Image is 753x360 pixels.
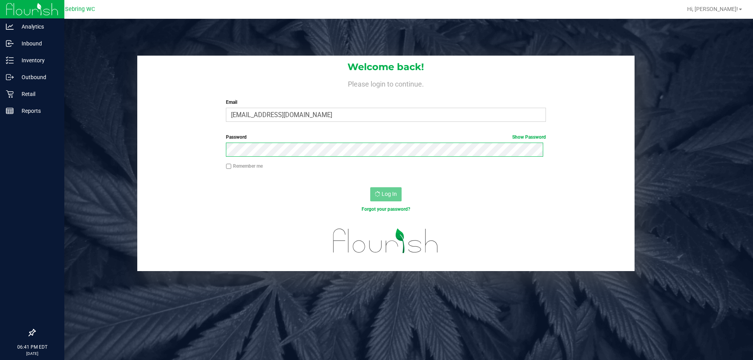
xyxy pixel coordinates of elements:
span: Password [226,134,247,140]
img: flourish_logo.svg [324,221,448,261]
p: [DATE] [4,351,61,356]
span: Hi, [PERSON_NAME]! [687,6,738,12]
input: Remember me [226,164,231,169]
label: Remember me [226,163,263,170]
inline-svg: Inbound [6,40,14,47]
inline-svg: Outbound [6,73,14,81]
h1: Welcome back! [137,62,635,72]
p: Retail [14,89,61,99]
inline-svg: Reports [6,107,14,115]
button: Log In [370,187,402,201]
label: Email [226,99,546,106]
inline-svg: Inventory [6,56,14,64]
a: Show Password [512,134,546,140]
p: Outbound [14,72,61,82]
span: Sebring WC [65,6,95,13]
p: Inventory [14,56,61,65]
p: Reports [14,106,61,116]
p: Inbound [14,39,61,48]
inline-svg: Retail [6,90,14,98]
p: Analytics [14,22,61,31]
inline-svg: Analytics [6,23,14,31]
span: Log In [382,191,397,197]
h4: Please login to continue. [137,78,635,88]
p: 06:41 PM EDT [4,344,61,351]
a: Forgot your password? [362,206,410,212]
